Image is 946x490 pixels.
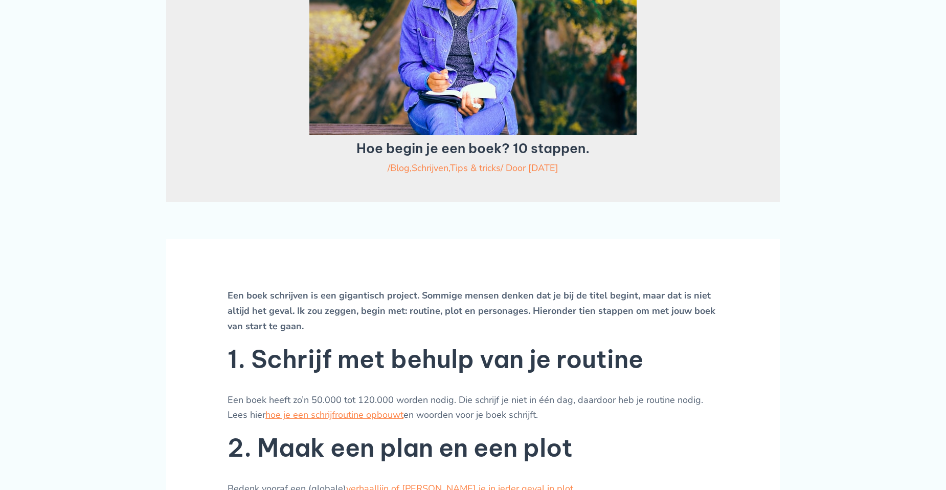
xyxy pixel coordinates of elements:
[412,162,448,174] a: Schrijven
[228,432,718,464] h2: 2. Maak een plan en een plot
[228,344,718,375] h2: 1. Schrijf met behulp van je routine
[228,393,718,423] p: Een boek heeft zo’n 50.000 tot 120.000 worden nodig. Die schrijf je niet in één dag, daardoor heb...
[265,409,403,421] a: hoe je een schrijfroutine opbouwt
[204,140,742,156] h1: Hoe begin je een boek? 10 stappen.
[390,162,410,174] a: Blog
[390,162,501,174] span: , ,
[528,162,558,174] a: [DATE]
[450,162,501,174] a: Tips & tricks
[228,289,715,332] strong: Een boek schrijven is een gigantisch project. Sommige mensen denken dat je bij de titel begint, m...
[204,161,742,175] div: / / Door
